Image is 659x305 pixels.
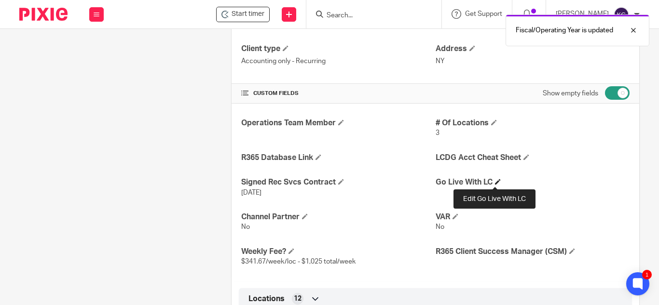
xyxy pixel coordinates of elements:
[241,118,435,128] h4: Operations Team Member
[241,56,435,66] p: Accounting only - Recurring
[516,26,613,35] p: Fiscal/Operating Year is updated
[241,247,435,257] h4: Weekly Fee?
[614,7,629,22] img: svg%3E
[248,294,285,304] span: Locations
[436,247,630,257] h4: R365 Client Success Manager (CSM)
[436,44,630,54] h4: Address
[241,44,435,54] h4: Client type
[241,212,435,222] h4: Channel Partner
[241,258,356,265] span: $341.67/week/loc - $1,025 total/week
[241,189,261,196] span: [DATE]
[436,130,439,136] span: 3
[436,212,630,222] h4: VAR
[241,90,435,97] h4: CUSTOM FIELDS
[436,118,630,128] h4: # Of Locations
[436,224,444,230] span: No
[294,294,302,304] span: 12
[436,177,630,187] h4: Go Live With LC
[326,12,412,20] input: Search
[642,270,652,279] div: 1
[436,56,630,66] p: NY
[19,8,68,21] img: Pixie
[241,177,435,187] h4: Signed Rec Svcs Contract
[216,7,270,22] div: Cachapas Y Mas / Titi's Empanadas
[436,153,630,163] h4: LCDG Acct Cheat Sheet
[232,9,264,19] span: Start timer
[543,89,598,98] label: Show empty fields
[241,224,250,230] span: No
[241,153,435,163] h4: R365 Database Link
